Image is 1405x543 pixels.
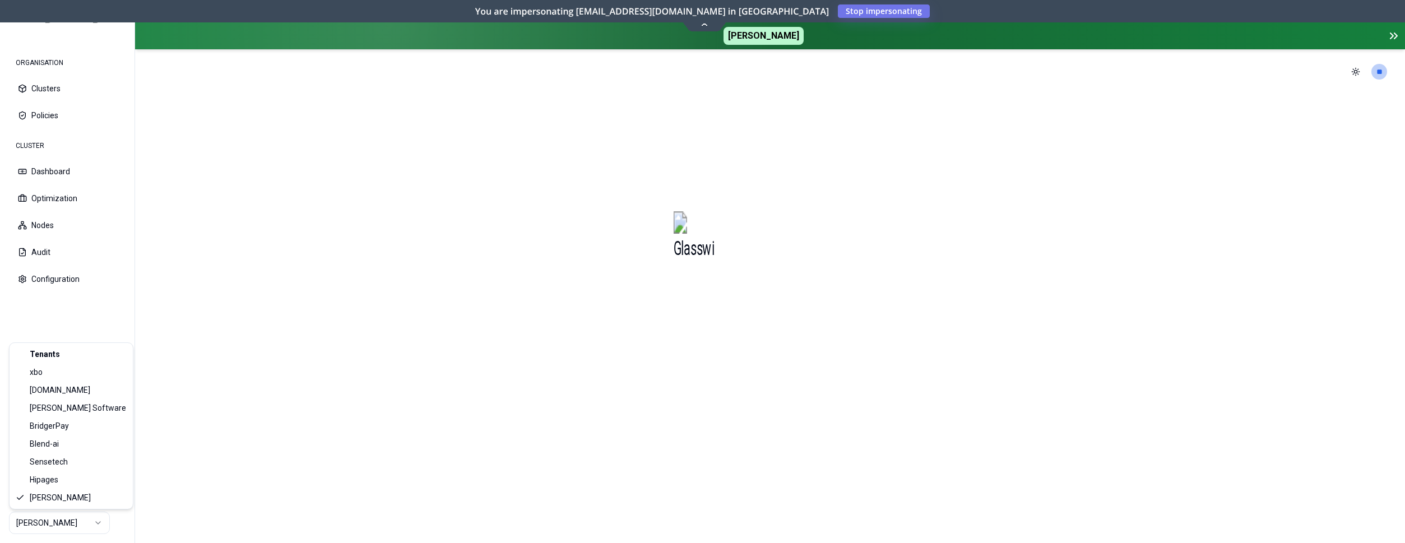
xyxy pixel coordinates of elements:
[30,438,59,449] span: Blend-ai
[30,366,43,378] span: xbo
[12,345,131,363] div: Tenants
[30,474,58,485] span: Hipages
[30,384,90,396] span: [DOMAIN_NAME]
[30,402,126,414] span: [PERSON_NAME] Software
[30,456,68,467] span: Sensetech
[30,420,69,431] span: BridgerPay
[30,492,91,503] span: [PERSON_NAME]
